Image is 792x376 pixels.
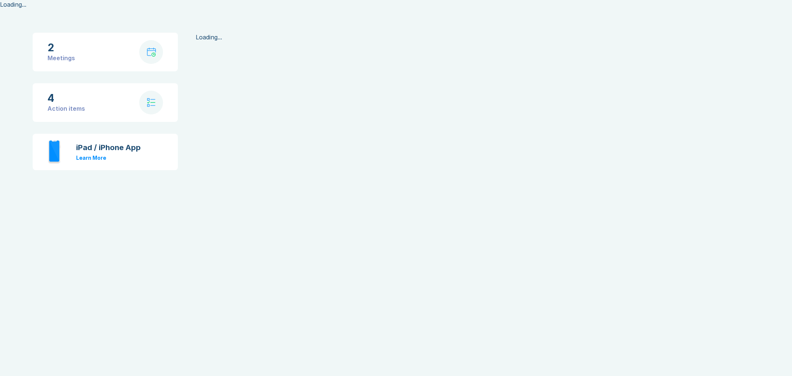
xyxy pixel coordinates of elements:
[48,54,75,62] div: Meetings
[147,48,156,57] img: calendar-with-clock.svg
[76,143,141,152] div: iPad / iPhone App
[147,98,156,107] img: check-list.svg
[48,140,61,164] img: iphone.svg
[76,155,106,161] a: Learn More
[48,92,85,104] div: 4
[48,104,85,113] div: Action items
[196,33,759,42] div: Loading...
[48,42,75,54] div: 2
